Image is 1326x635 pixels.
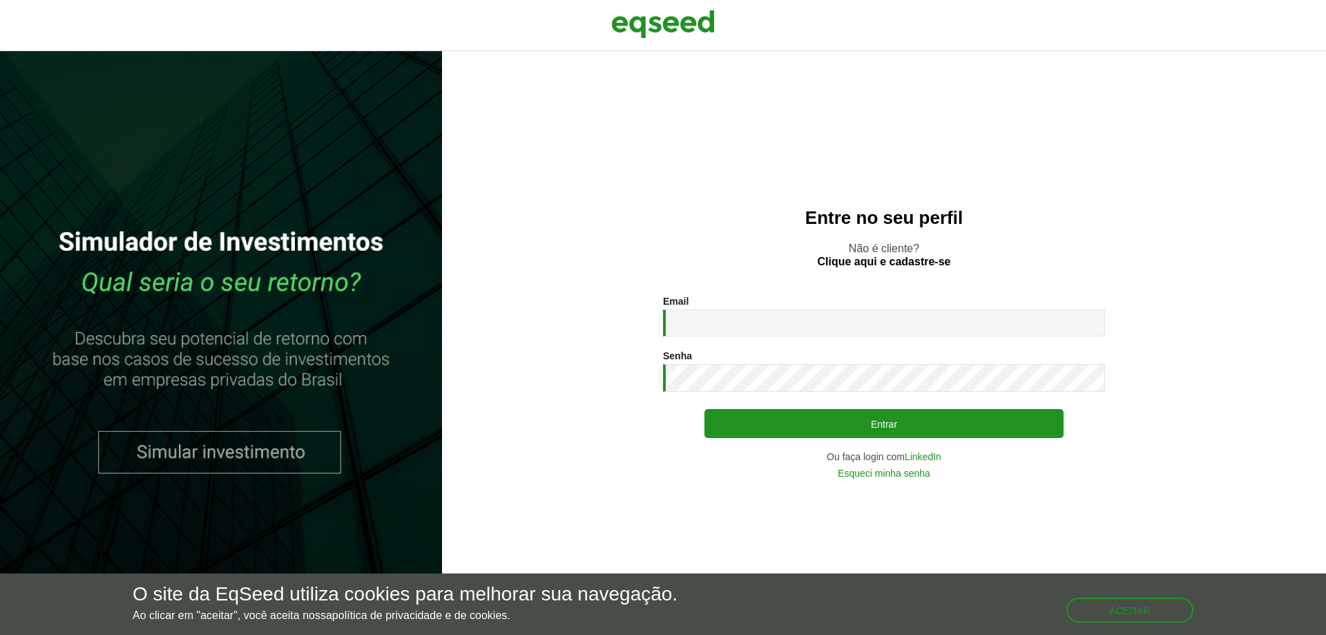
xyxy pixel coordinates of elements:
div: Ou faça login com [663,452,1105,462]
label: Email [663,296,689,306]
img: EqSeed Logo [611,7,715,41]
button: Entrar [704,409,1064,438]
h2: Entre no seu perfil [470,208,1298,228]
h5: O site da EqSeed utiliza cookies para melhorar sua navegação. [133,584,678,605]
button: Aceitar [1066,598,1193,623]
label: Senha [663,351,692,361]
a: política de privacidade e de cookies [332,610,508,621]
a: Esqueci minha senha [838,468,930,478]
p: Ao clicar em "aceitar", você aceita nossa . [133,609,678,622]
a: Clique aqui e cadastre-se [818,256,951,267]
p: Não é cliente? [470,242,1298,268]
a: LinkedIn [905,452,941,462]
